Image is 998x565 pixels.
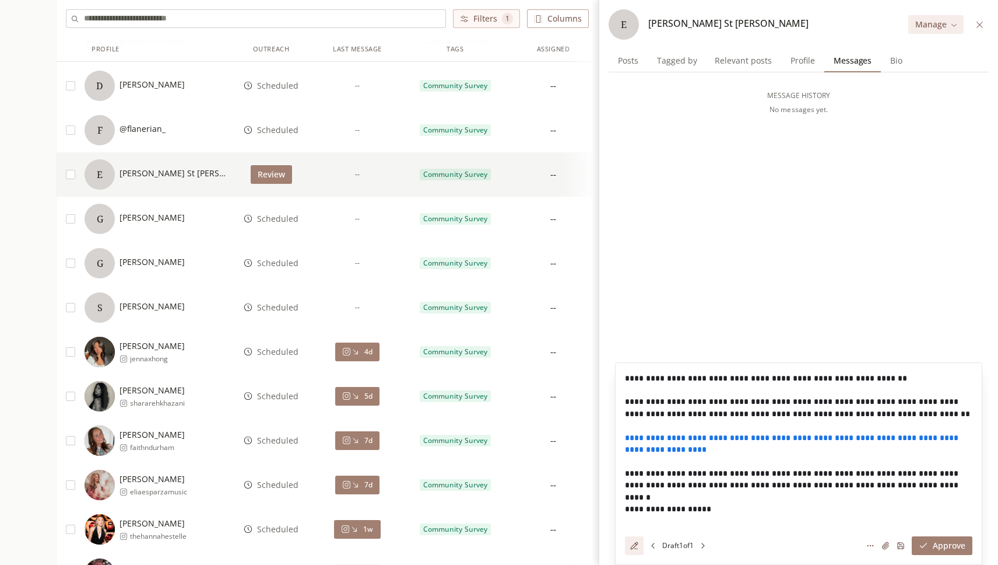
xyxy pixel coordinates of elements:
span: Profile [786,53,820,69]
span: -- [355,81,360,90]
div: Last Message [333,44,382,54]
div: -- [550,301,556,315]
span: Scheduled [257,479,298,491]
img: https://lookalike-images.influencerlist.ai/profiles/7823dc58-4277-4e5d-b0df-3ba3760dd2e2.jpg [85,514,115,545]
button: 7d [335,476,379,494]
span: Messages [829,53,876,69]
span: 7d [364,436,373,445]
span: MESSAGE HISTORY [767,91,830,100]
div: -- [550,389,556,403]
span: 4d [364,347,373,357]
span: Community Survey [423,347,487,357]
div: -- [550,256,556,270]
span: eliaesparzamusic [130,487,187,497]
div: Outreach [253,44,289,54]
span: shararehkhazani [130,399,185,408]
button: Manage [908,15,964,34]
div: -- [550,478,556,492]
span: -- [355,125,360,135]
div: Profile [92,44,120,54]
span: Community Survey [423,170,487,179]
div: -- [550,168,556,182]
div: F [85,115,115,145]
span: Scheduled [257,257,298,269]
img: https://lookalike-images.influencerlist.ai/profiles/70c66efd-af9f-47ba-bf46-cc599d162cd7.jpg [85,381,115,411]
span: Scheduled [257,346,298,358]
button: Filters 1 [453,9,520,28]
span: [PERSON_NAME] [120,79,185,90]
span: [PERSON_NAME] [120,473,187,485]
span: No messages yet. [769,105,827,114]
div: -- [550,212,556,226]
span: 1w [363,525,373,534]
div: -- [550,522,556,536]
button: Columns [527,9,589,28]
div: Tags [447,44,463,54]
div: G [85,204,115,234]
span: Community Survey [423,214,487,224]
span: Scheduled [257,124,298,136]
img: https://lookalike-images.influencerlist.ai/profiles/f1aff01d-9ddc-4343-9a98-a05766fb7579.jpg [85,337,115,367]
button: 4d [335,343,379,361]
span: Community Survey [423,81,487,90]
span: Relevant posts [710,53,776,69]
div: E [85,159,115,190]
span: [PERSON_NAME] St [PERSON_NAME] [648,16,809,30]
img: https://lookalike-images.influencerlist.ai/profiles/2a58a723-3f22-47d7-9a90-ee1d73f104fc.jpg [85,470,115,500]
div: -- [550,434,556,448]
div: Assigned [537,44,570,54]
span: Draft 1 of 1 [662,541,694,550]
span: -- [355,303,360,312]
span: Community Survey [423,480,487,490]
span: 5d [364,392,373,401]
span: [PERSON_NAME] [120,301,185,312]
button: 7d [335,431,379,450]
div: G [85,248,115,278]
span: Community Survey [423,525,487,534]
span: -- [355,259,360,268]
span: Community Survey [423,259,487,268]
button: Review [251,165,292,184]
span: [PERSON_NAME] [120,429,185,441]
div: E [609,9,639,40]
span: Community Survey [423,436,487,445]
span: faithndurham [130,443,185,452]
span: Community Survey [423,303,487,312]
span: Scheduled [257,435,298,447]
span: Scheduled [257,302,298,313]
span: [PERSON_NAME] St [PERSON_NAME] [120,168,229,179]
span: Scheduled [257,213,298,225]
span: Bio [885,53,907,69]
span: Scheduled [257,390,298,402]
span: jennaxhong [130,354,185,364]
span: [PERSON_NAME] [120,256,185,268]
span: Community Survey [423,125,487,135]
span: Scheduled [257,80,298,92]
button: 5d [335,387,379,406]
span: [PERSON_NAME] [120,212,185,224]
span: [PERSON_NAME] [120,385,185,396]
span: -- [355,170,360,179]
span: thehannahestelle [130,532,187,541]
button: Approve [912,536,972,555]
span: 7d [364,480,373,490]
img: https://lookalike-images.influencerlist.ai/profiles/73b7f26f-e6c8-4bb8-878d-0080f42e0f7b.jpg [85,426,115,456]
span: Tagged by [652,53,702,69]
div: -- [550,123,556,137]
span: [PERSON_NAME] [120,518,187,529]
div: -- [550,345,556,359]
span: -- [355,214,360,224]
div: -- [550,79,556,93]
div: S [85,292,115,323]
span: [PERSON_NAME] [120,340,185,352]
span: Scheduled [257,524,298,535]
span: Community Survey [423,392,487,401]
button: 1w [334,520,380,539]
span: 1 [502,13,513,25]
div: D [85,71,115,101]
span: Posts [613,53,643,69]
span: @flanerian_ [120,123,166,135]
